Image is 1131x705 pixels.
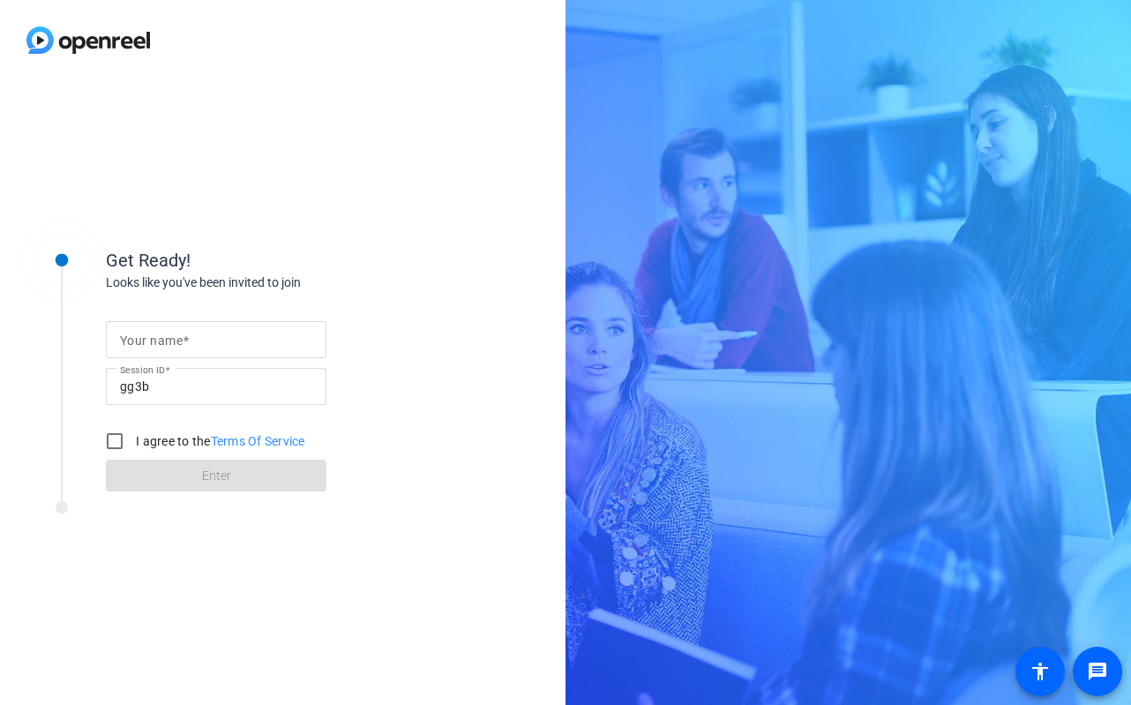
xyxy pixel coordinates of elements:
a: Terms Of Service [211,434,305,448]
div: Looks like you've been invited to join [106,274,459,292]
mat-label: Session ID [120,364,165,375]
mat-icon: accessibility [1030,661,1051,682]
mat-label: Your name [120,334,183,348]
mat-icon: message [1087,661,1108,682]
label: I agree to the [132,432,305,450]
div: Get Ready! [106,247,459,274]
